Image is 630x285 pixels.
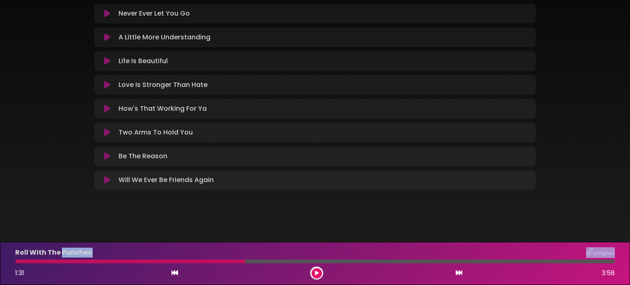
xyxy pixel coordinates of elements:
[119,32,210,42] p: A Little More Understanding
[119,104,207,114] p: How's That Working For Ya
[119,9,190,18] p: Never Ever Let You Go
[119,128,193,137] p: Two Arms To Hold You
[119,80,208,90] p: Love Is Stronger Than Hate
[119,151,167,161] p: Be The Reason
[119,175,214,185] p: Will We Ever Be Friends Again
[119,56,168,66] p: Life Is Beautiful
